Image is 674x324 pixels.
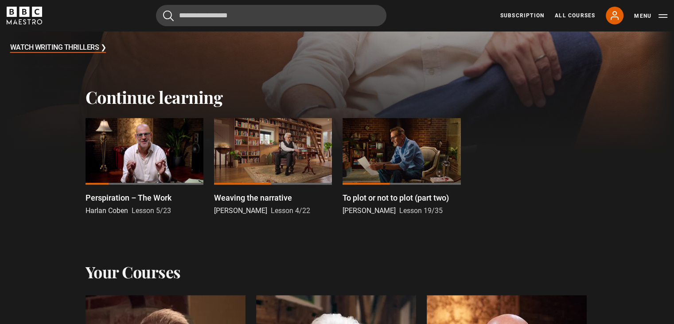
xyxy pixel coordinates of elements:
[86,262,181,281] h2: Your Courses
[132,206,171,215] span: Lesson 5/23
[86,118,203,216] a: Perspiration – The Work Harlan Coben Lesson 5/23
[555,12,595,20] a: All Courses
[86,87,589,107] h2: Continue learning
[163,10,174,21] button: Submit the search query
[7,7,42,24] svg: BBC Maestro
[214,118,332,216] a: Weaving the narrative [PERSON_NAME] Lesson 4/22
[10,41,106,55] h3: Watch Writing Thrillers ❯
[343,118,460,216] a: To plot or not to plot (part two) [PERSON_NAME] Lesson 19/35
[343,206,396,215] span: [PERSON_NAME]
[214,192,292,204] p: Weaving the narrative
[86,206,128,215] span: Harlan Coben
[500,12,544,20] a: Subscription
[156,5,386,26] input: Search
[399,206,443,215] span: Lesson 19/35
[86,192,171,204] p: Perspiration – The Work
[214,206,267,215] span: [PERSON_NAME]
[634,12,667,20] button: Toggle navigation
[271,206,310,215] span: Lesson 4/22
[343,192,449,204] p: To plot or not to plot (part two)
